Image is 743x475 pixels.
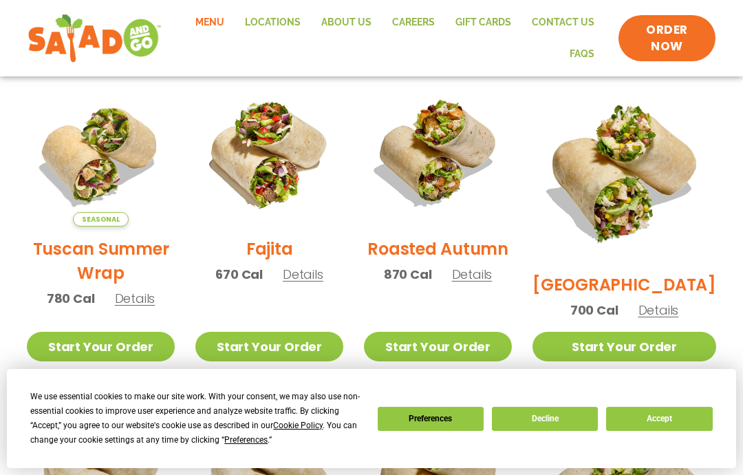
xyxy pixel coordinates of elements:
img: Product photo for Roasted Autumn Wrap [364,78,512,226]
a: Start Your Order [532,332,716,361]
span: 780 Cal [47,289,95,308]
span: ORDER NOW [632,22,702,55]
span: Cookie Policy [273,421,323,430]
a: Menu [185,7,235,39]
div: We use essential cookies to make our site work. With your consent, we may also use non-essential ... [30,390,360,447]
img: Product photo for Tuscan Summer Wrap [27,78,175,226]
img: Product photo for Fajita Wrap [195,78,343,226]
a: FAQs [559,39,605,70]
h2: Tuscan Summer Wrap [27,237,175,285]
a: ORDER NOW [618,15,715,62]
a: About Us [311,7,382,39]
a: Careers [382,7,445,39]
button: Accept [606,407,712,431]
a: Start Your Order [27,332,175,361]
span: Preferences [224,435,268,445]
img: new-SAG-logo-768×292 [28,11,162,66]
div: Cookie Consent Prompt [7,369,736,468]
span: 670 Cal [215,265,263,284]
span: Details [638,302,679,319]
img: Product photo for BBQ Ranch Wrap [532,78,716,262]
h2: Fajita [246,237,293,261]
nav: Menu [175,7,605,70]
a: GIFT CARDS [445,7,521,39]
a: Contact Us [521,7,605,39]
span: Details [283,266,323,283]
button: Preferences [378,407,484,431]
span: 700 Cal [570,301,618,319]
span: 870 Cal [384,265,432,284]
a: Start Your Order [195,332,343,361]
h2: [GEOGRAPHIC_DATA] [532,273,716,297]
a: Start Your Order [364,332,512,361]
span: Details [115,290,155,307]
h2: Roasted Autumn [367,237,508,261]
span: Seasonal [73,212,129,226]
span: Details [452,266,493,283]
a: Locations [235,7,311,39]
button: Decline [492,407,598,431]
